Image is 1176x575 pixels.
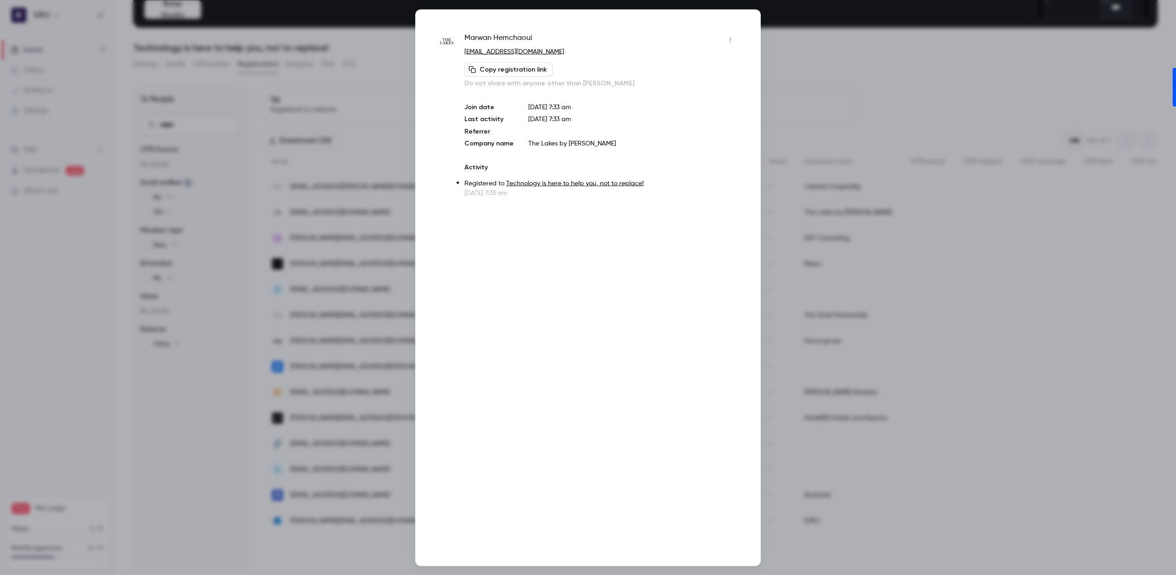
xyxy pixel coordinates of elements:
[464,48,564,55] a: [EMAIL_ADDRESS][DOMAIN_NAME]
[528,102,738,112] p: [DATE] 7:33 am
[464,62,553,77] button: Copy registration link
[438,33,455,50] img: thelakesbyyoo.com
[464,78,738,88] p: Do not share with anyone other than [PERSON_NAME]
[464,32,532,47] span: Marwan Hemchaoui
[464,162,738,172] p: Activity
[528,116,571,122] span: [DATE] 7:33 am
[528,139,738,148] p: The Lakes by [PERSON_NAME]
[464,179,738,188] p: Registered to
[464,114,514,124] p: Last activity
[464,188,738,197] p: [DATE] 7:33 am
[464,102,514,112] p: Join date
[464,139,514,148] p: Company name
[464,127,514,136] p: Referrer
[506,180,644,186] a: Technology is here to help you, not to replace!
